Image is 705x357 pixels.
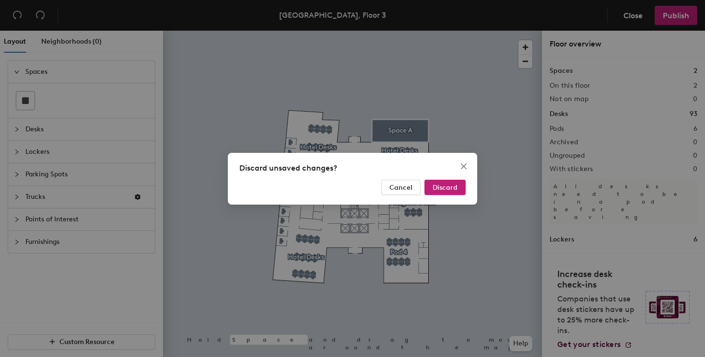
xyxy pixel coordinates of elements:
button: Discard [424,180,466,195]
span: Cancel [389,183,412,191]
span: Close [456,162,471,170]
div: Discard unsaved changes? [239,162,466,174]
span: Discard [433,183,458,191]
span: close [460,162,468,170]
button: Cancel [381,180,421,195]
button: Close [456,159,471,174]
